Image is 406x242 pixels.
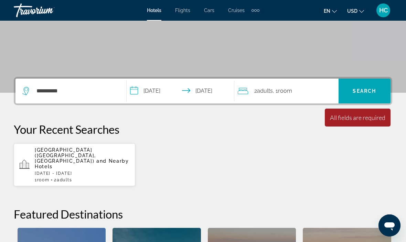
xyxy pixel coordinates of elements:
[374,3,392,18] button: User Menu
[14,1,83,19] a: Travorium
[14,122,392,136] p: Your Recent Searches
[378,214,400,236] iframe: Button to launch messaging window
[35,178,49,182] span: 1
[252,5,259,16] button: Extra navigation items
[324,8,330,14] span: en
[273,86,292,96] span: , 1
[14,143,135,186] button: [GEOGRAPHIC_DATA] ([GEOGRAPHIC_DATA], [GEOGRAPHIC_DATA]) and Nearby Hotels[DATE] - [DATE]1Room2Ad...
[37,178,50,182] span: Room
[257,88,273,94] span: Adults
[127,79,234,103] button: Check-in date: Nov 14, 2025 Check-out date: Nov 18, 2025
[54,178,72,182] span: 2
[353,88,376,94] span: Search
[254,86,273,96] span: 2
[234,79,339,103] button: Travelers: 2 adults, 0 children
[35,147,96,164] span: [GEOGRAPHIC_DATA] ([GEOGRAPHIC_DATA], [GEOGRAPHIC_DATA])
[330,114,385,121] div: All fields are required
[147,8,161,13] a: Hotels
[204,8,214,13] a: Cars
[339,79,391,103] button: Search
[278,88,292,94] span: Room
[175,8,190,13] a: Flights
[35,171,130,176] p: [DATE] - [DATE]
[15,79,391,103] div: Search widget
[379,7,388,14] span: HC
[347,6,364,16] button: Change currency
[57,178,72,182] span: Adults
[14,207,392,221] h2: Featured Destinations
[35,158,129,169] span: and Nearby Hotels
[228,8,245,13] a: Cruises
[324,6,337,16] button: Change language
[347,8,357,14] span: USD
